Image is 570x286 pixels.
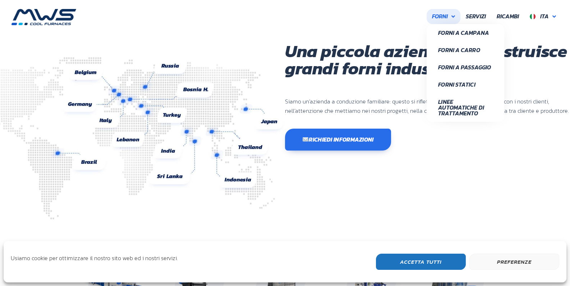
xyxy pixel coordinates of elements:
button: Accetta Tutti [376,254,466,270]
span: Ita [540,12,549,20]
a: Linee Automatiche di Trattamento [427,93,504,122]
button: Preferenze [469,254,559,270]
p: Siamo un’azienda a conduzione familiare: questo si riflette nel nostro stretto rapporto con i nos... [285,97,570,115]
a: Forni Statici [427,76,504,93]
a: Forni a Campana [427,24,504,41]
img: ✉️ [303,137,308,142]
img: MWS s.r.l. [12,9,76,25]
span: Forni [432,12,448,21]
span: Linee Automatiche di Trattamento [438,99,493,116]
a: Servizi [460,9,491,24]
span: Richiedi informazioni [302,137,374,142]
div: Usiamo cookie per ottimizzare il nostro sito web ed i nostri servizi. [11,254,178,268]
a: Ita [524,9,561,24]
a: Ricambi [491,9,524,24]
a: Forni [427,9,460,24]
span: Ricambi [497,12,519,21]
span: Forni Statici [438,82,493,87]
span: Forni a Passaggio [438,64,493,70]
span: Forni a Carro [438,47,493,53]
span: Servizi [466,12,486,21]
h1: Una piccola azienda che costruisce grandi forni industriali [285,42,570,77]
span: Forni a Campana [438,30,493,36]
a: Forni a Carro [427,41,504,59]
a: Forni a Passaggio [427,59,504,76]
a: ✉️Richiedi informazioni [285,129,391,151]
